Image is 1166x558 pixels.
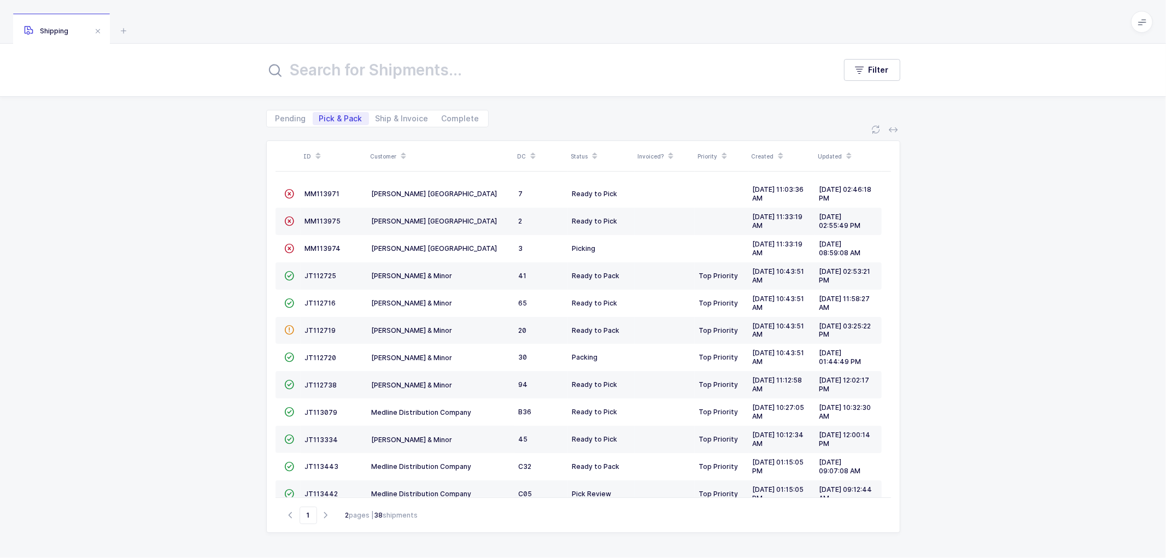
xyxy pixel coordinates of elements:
span: Ready to Pick [572,435,618,443]
span: [DATE] 01:15:05 PM [753,458,804,475]
div: Customer [371,147,511,166]
span:  [285,272,295,280]
span: Go to [300,507,317,524]
div: Updated [818,147,878,166]
span: [DATE] 11:33:19 AM [753,240,803,257]
span: [PERSON_NAME] [GEOGRAPHIC_DATA] [372,244,497,252]
div: Invoiced? [638,147,692,166]
span: JT113334 [305,436,338,444]
span:  [285,435,295,443]
div: Priority [698,147,745,166]
span: B36 [519,408,532,416]
span: Ready to Pack [572,272,620,280]
span:  [285,380,295,389]
span: Ship & Invoice [376,115,429,122]
span: MM113974 [305,244,341,252]
span: [DATE] 12:00:14 PM [819,431,871,448]
span:  [285,326,295,334]
span: Top Priority [699,326,739,334]
span: Medline Distribution Company [372,462,472,471]
span: 65 [519,299,528,307]
span: [PERSON_NAME] [GEOGRAPHIC_DATA] [372,190,497,198]
span: 7 [519,190,523,198]
span: [DATE] 11:33:19 AM [753,213,803,230]
span: [DATE] 10:12:34 AM [753,431,804,448]
div: Created [752,147,812,166]
span: [DATE] 01:15:05 PM [753,485,804,502]
span: Pending [276,115,306,122]
span: JT113442 [305,490,338,498]
span: JT112719 [305,326,336,334]
span: Top Priority [699,462,739,471]
span: [DATE] 09:07:08 AM [819,458,861,475]
span: C32 [519,462,532,471]
span: Ready to Pick [572,408,618,416]
span: [PERSON_NAME] & Minor [372,436,453,444]
span: [DATE] 02:55:49 PM [819,213,861,230]
span: Top Priority [699,353,739,361]
span: 94 [519,380,528,389]
b: 2 [345,511,349,519]
span: MM113975 [305,217,341,225]
span: JT112738 [305,381,337,389]
span: Ready to Pack [572,326,620,334]
span: [DATE] 11:03:36 AM [753,185,804,202]
span:  [285,217,295,225]
span:  [285,408,295,416]
span:  [285,299,295,307]
span: Shipping [24,27,68,35]
span: [DATE] 10:32:30 AM [819,403,871,420]
span: 20 [519,326,527,334]
span: [DATE] 10:43:51 AM [753,322,805,339]
span: JT113443 [305,462,339,471]
span: Ready to Pack [572,462,620,471]
span:  [285,244,295,252]
span: [PERSON_NAME] & Minor [372,272,453,280]
div: ID [304,147,364,166]
span: Top Priority [699,272,739,280]
span: Packing [572,353,598,361]
span: Medline Distribution Company [372,490,472,498]
span: Complete [442,115,479,122]
span: [DATE] 02:46:18 PM [819,185,872,202]
span: Top Priority [699,299,739,307]
span: 41 [519,272,527,280]
span: Ready to Pick [572,190,618,198]
span: [DATE] 10:43:51 AM [753,267,805,284]
span: [DATE] 03:25:22 PM [819,322,871,339]
span: Medline Distribution Company [372,408,472,416]
button: Filter [844,59,900,81]
span: [DATE] 09:12:44 AM [819,485,872,502]
span:  [285,490,295,498]
span: [DATE] 10:43:51 AM [753,295,805,312]
span: [DATE] 08:59:08 AM [819,240,861,257]
span: [PERSON_NAME] & Minor [372,299,453,307]
span: MM113971 [305,190,340,198]
span: [DATE] 12:02:17 PM [819,376,870,393]
span: Ready to Pick [572,217,618,225]
span: [PERSON_NAME] & Minor [372,354,453,362]
span: Ready to Pick [572,380,618,389]
span: [DATE] 10:43:51 AM [753,349,805,366]
span: Filter [869,64,889,75]
span: 3 [519,244,523,252]
span: [PERSON_NAME] & Minor [372,381,453,389]
span: [DATE] 11:58:27 AM [819,295,870,312]
span: 2 [519,217,523,225]
span: [PERSON_NAME] & Minor [372,326,453,334]
span:  [285,462,295,471]
span: [DATE] 11:12:58 AM [753,376,802,393]
span: Picking [572,244,596,252]
span: [DATE] 02:53:21 PM [819,267,871,284]
span: JT112716 [305,299,336,307]
div: DC [518,147,565,166]
span: Top Priority [699,408,739,416]
span: Top Priority [699,435,739,443]
input: Search for Shipments... [266,57,822,83]
span: 45 [519,435,528,443]
div: Status [571,147,631,166]
span:  [285,190,295,198]
b: 38 [374,511,383,519]
div: pages | shipments [345,510,418,520]
span: Pick & Pack [319,115,362,122]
